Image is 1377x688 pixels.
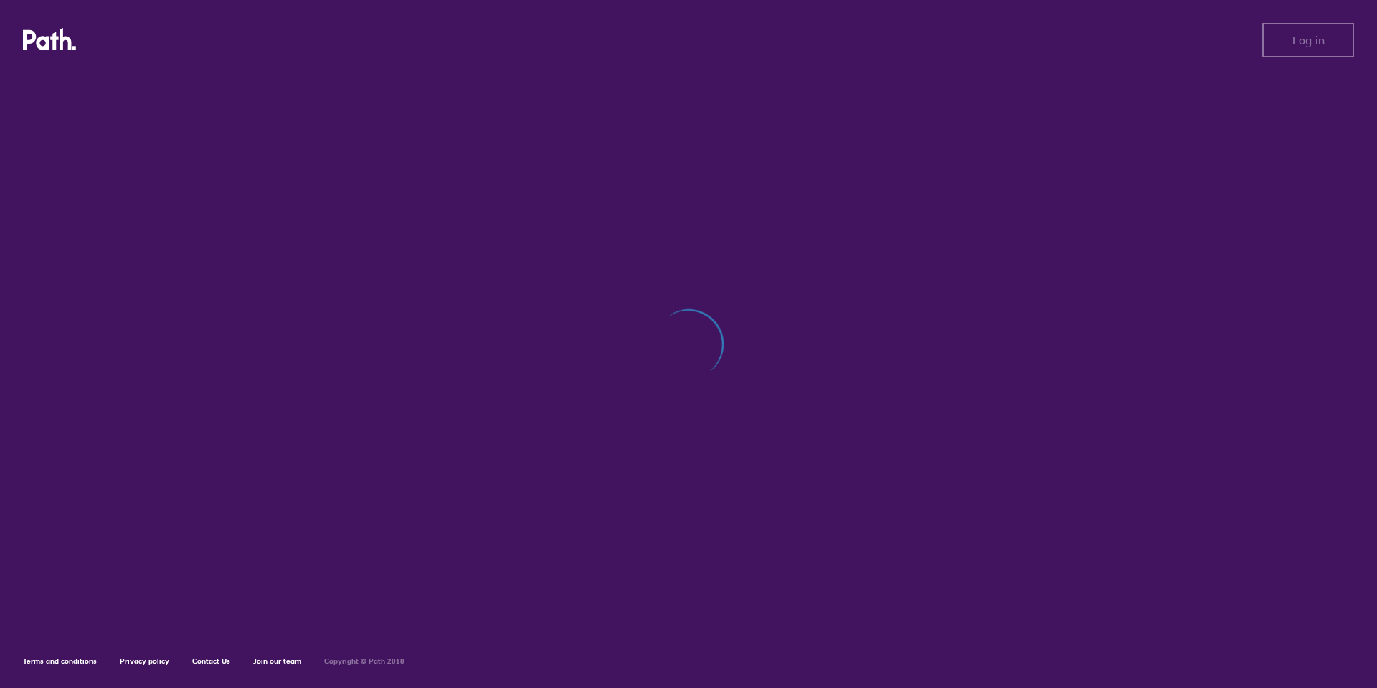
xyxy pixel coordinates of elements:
[192,656,230,666] a: Contact Us
[1292,34,1325,47] span: Log in
[253,656,301,666] a: Join our team
[324,657,404,666] h6: Copyright © Path 2018
[120,656,169,666] a: Privacy policy
[23,656,97,666] a: Terms and conditions
[1262,23,1354,57] button: Log in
